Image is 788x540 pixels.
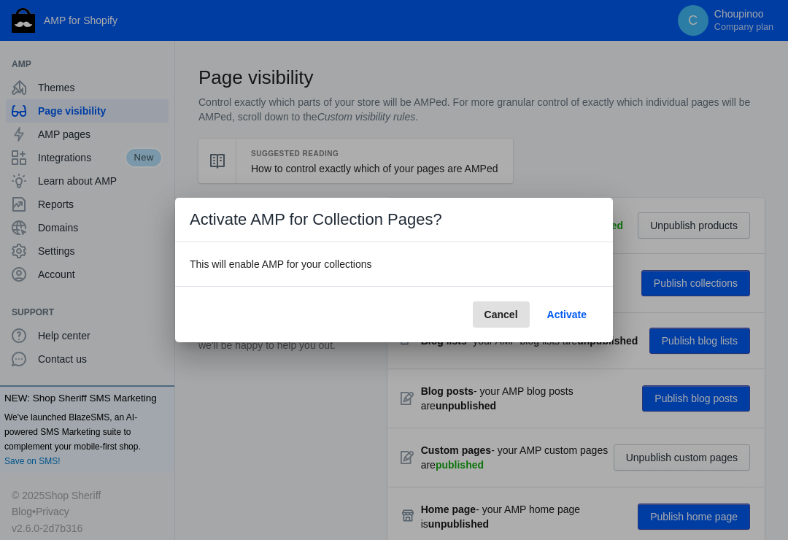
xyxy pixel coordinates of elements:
h1: Activate AMP for Collection Pages? [175,198,613,242]
iframe: Drift Widget Chat Controller [715,467,770,522]
span: Activate [547,309,587,320]
span: Cancel [484,309,518,320]
h3: This will enable AMP for your collections [190,257,598,271]
button: Activate [536,301,598,328]
button: Cancel [473,301,530,328]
